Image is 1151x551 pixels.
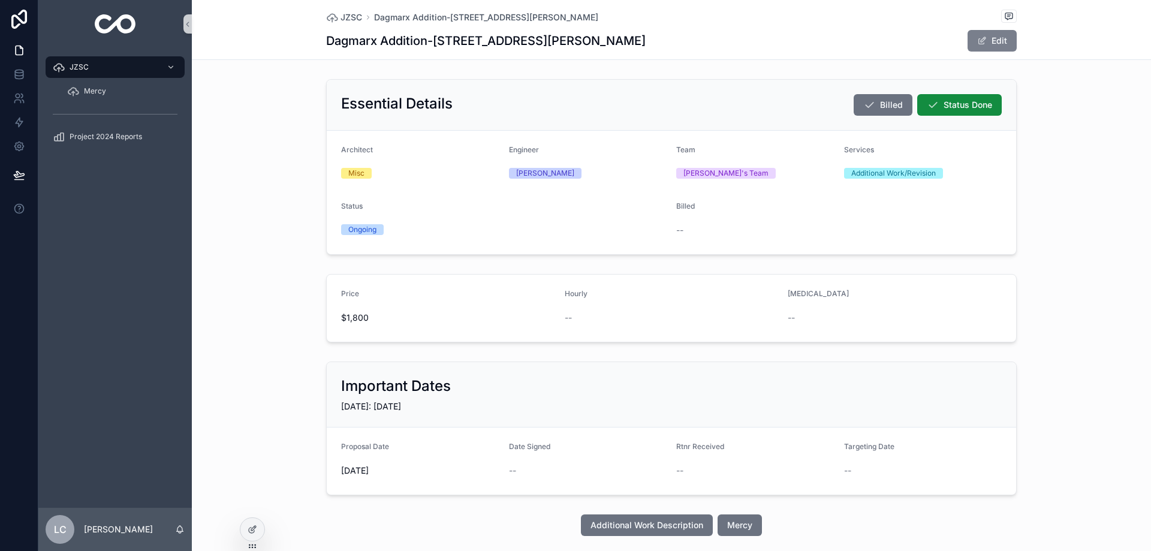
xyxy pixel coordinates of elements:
[676,145,695,154] span: Team
[341,145,373,154] span: Architect
[509,145,539,154] span: Engineer
[683,168,769,179] div: [PERSON_NAME]'s Team
[341,11,362,23] span: JZSC
[95,14,136,34] img: App logo
[46,56,185,78] a: JZSC
[788,312,795,324] span: --
[509,465,516,477] span: --
[38,48,192,163] div: scrollable content
[341,289,359,298] span: Price
[84,523,153,535] p: [PERSON_NAME]
[341,401,401,411] span: [DATE]: [DATE]
[565,312,572,324] span: --
[348,168,364,179] div: Misc
[341,201,363,210] span: Status
[84,86,106,96] span: Mercy
[341,377,451,396] h2: Important Dates
[880,99,903,111] span: Billed
[565,289,587,298] span: Hourly
[844,465,851,477] span: --
[326,32,646,49] h1: Dagmarx Addition-[STREET_ADDRESS][PERSON_NAME]
[676,224,683,236] span: --
[341,442,389,451] span: Proposal Date
[727,519,752,531] span: Mercy
[348,224,376,235] div: Ongoing
[676,442,724,451] span: Rtnr Received
[854,94,912,116] button: Billed
[341,312,555,324] span: $1,800
[581,514,713,536] button: Additional Work Description
[70,132,142,141] span: Project 2024 Reports
[60,80,185,102] a: Mercy
[844,442,894,451] span: Targeting Date
[54,522,67,537] span: LC
[341,94,453,113] h2: Essential Details
[917,94,1002,116] button: Status Done
[70,62,89,72] span: JZSC
[718,514,762,536] button: Mercy
[509,442,550,451] span: Date Signed
[676,465,683,477] span: --
[374,11,598,23] a: Dagmarx Addition-[STREET_ADDRESS][PERSON_NAME]
[590,519,703,531] span: Additional Work Description
[326,11,362,23] a: JZSC
[851,168,936,179] div: Additional Work/Revision
[341,465,499,477] span: [DATE]
[844,145,874,154] span: Services
[788,289,849,298] span: [MEDICAL_DATA]
[516,168,574,179] div: [PERSON_NAME]
[46,126,185,147] a: Project 2024 Reports
[968,30,1017,52] button: Edit
[944,99,992,111] span: Status Done
[676,201,695,210] span: Billed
